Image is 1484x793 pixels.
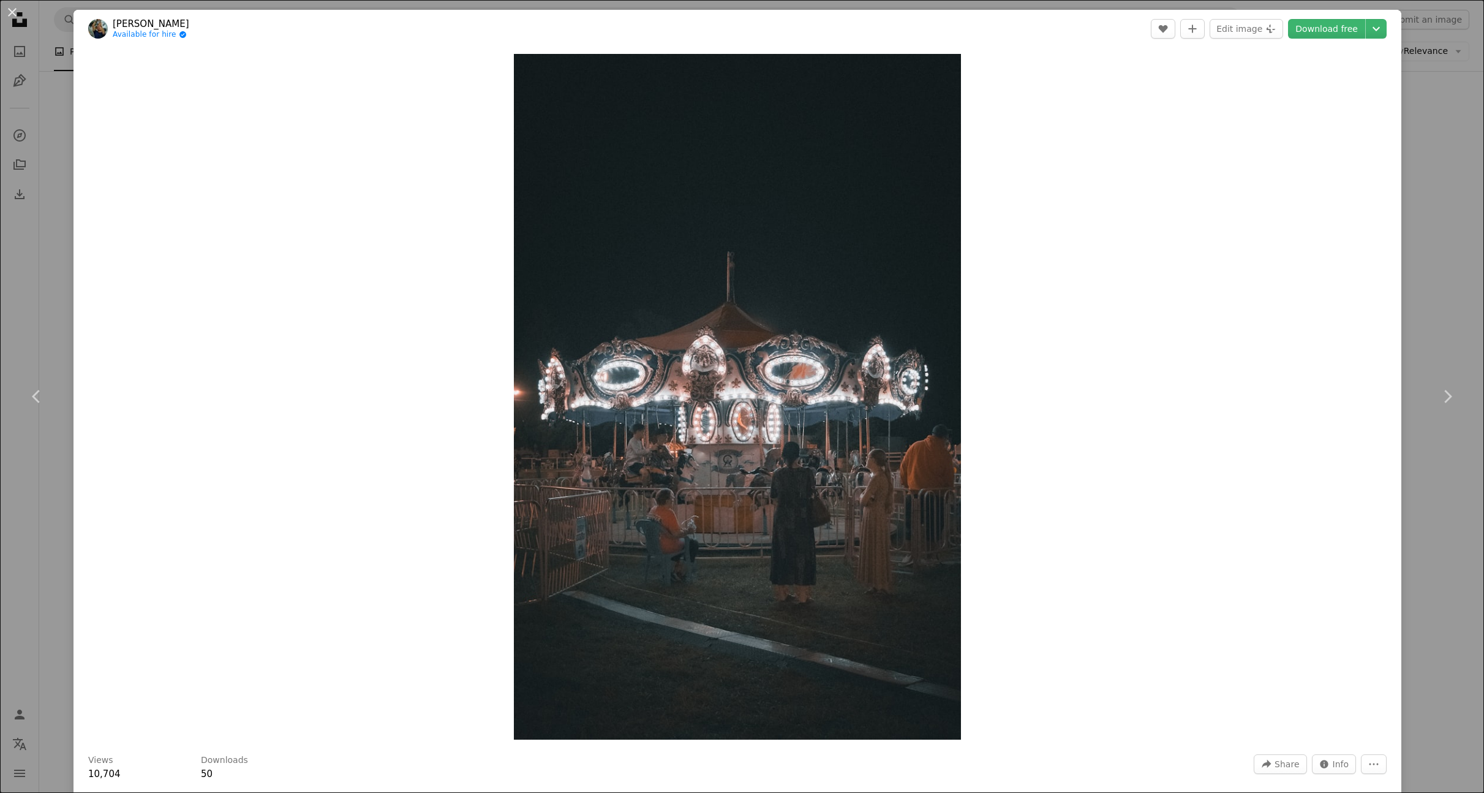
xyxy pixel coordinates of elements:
button: Choose download size [1366,19,1387,39]
button: More Actions [1361,754,1387,774]
button: Add to Collection [1180,19,1205,39]
a: Available for hire [113,30,189,40]
button: Like [1151,19,1175,39]
button: Share this image [1254,754,1306,774]
button: Edit image [1210,19,1283,39]
button: Zoom in on this image [514,54,961,740]
h3: Views [88,754,113,767]
button: Stats about this image [1312,754,1357,774]
span: 50 [201,768,213,780]
span: Info [1333,755,1349,773]
img: A merry go round at night with people standing around [514,54,961,740]
img: Go to Keenan Beauchamp's profile [88,19,108,39]
a: Download free [1288,19,1365,39]
a: Next [1411,338,1484,455]
a: [PERSON_NAME] [113,18,189,30]
h3: Downloads [201,754,248,767]
span: 10,704 [88,768,121,780]
span: Share [1275,755,1299,773]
